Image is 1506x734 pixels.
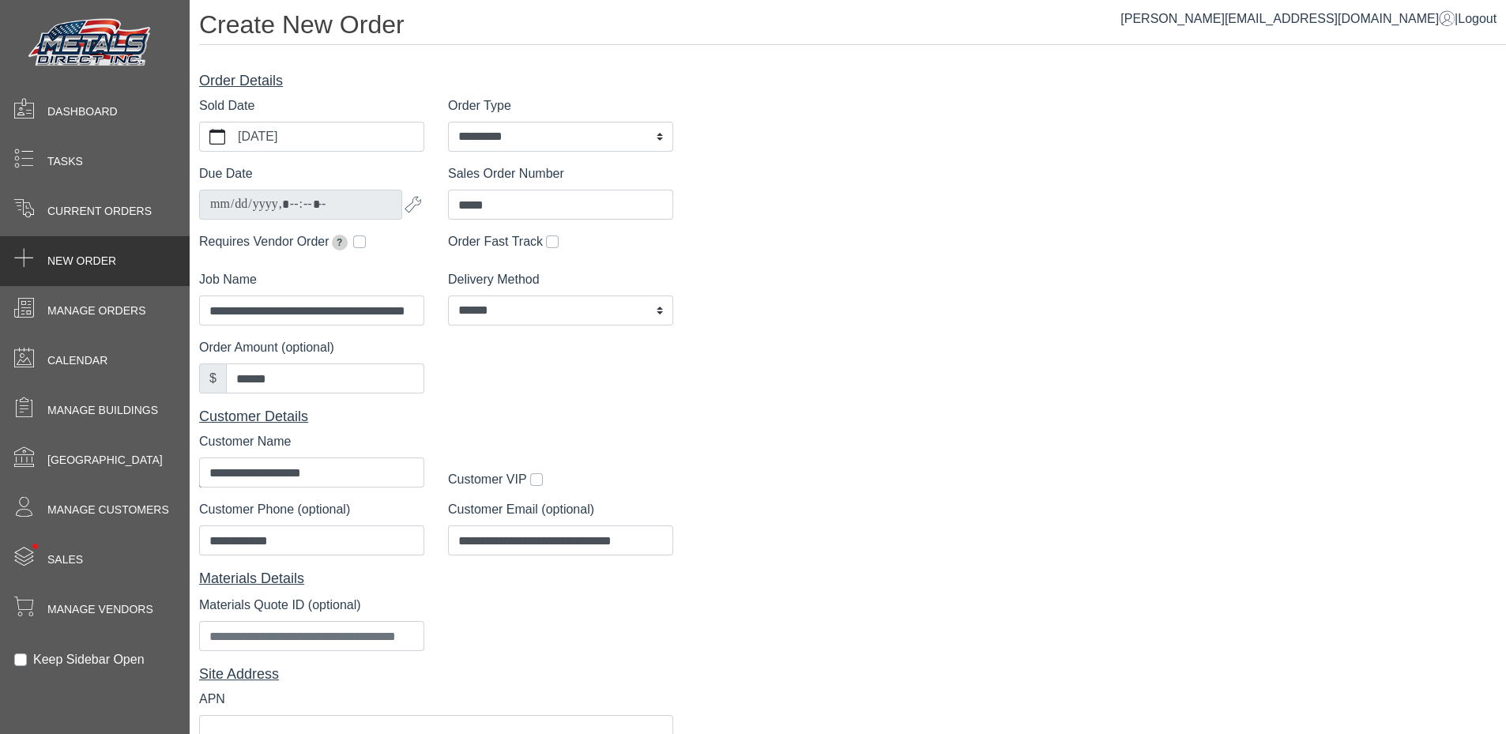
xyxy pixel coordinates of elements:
a: [PERSON_NAME][EMAIL_ADDRESS][DOMAIN_NAME] [1120,12,1455,25]
label: Sold Date [199,96,254,115]
h1: Create New Order [199,9,1506,45]
div: Site Address [199,664,673,685]
span: Logout [1458,12,1497,25]
label: Job Name [199,270,257,289]
div: | [1120,9,1497,28]
div: Customer Details [199,406,673,427]
span: Manage Customers [47,502,169,518]
label: Order Fast Track [448,232,543,251]
span: Calendar [47,352,107,369]
label: Sales Order Number [448,164,564,183]
label: Requires Vendor Order [199,232,350,251]
svg: calendar [209,129,225,145]
span: New Order [47,253,116,269]
div: $ [199,363,227,393]
label: Customer Email (optional) [448,500,594,519]
span: Manage Orders [47,303,145,319]
span: Current Orders [47,203,152,220]
button: calendar [200,122,235,151]
label: Keep Sidebar Open [33,650,145,669]
label: Customer Phone (optional) [199,500,350,519]
label: Due Date [199,164,253,183]
label: Customer VIP [448,470,527,489]
span: Manage Vendors [47,601,153,618]
label: Order Type [448,96,511,115]
span: • [15,521,55,572]
span: Sales [47,551,83,568]
img: Metals Direct Inc Logo [24,14,158,73]
span: Dashboard [47,104,118,120]
label: Delivery Method [448,270,540,289]
label: Materials Quote ID (optional) [199,596,361,615]
span: Manage Buildings [47,402,158,419]
label: [DATE] [235,122,424,151]
span: Extends due date by 2 weeks for pickup orders [332,235,348,250]
label: APN [199,690,225,709]
div: Order Details [199,70,673,92]
label: Order Amount (optional) [199,338,334,357]
div: Materials Details [199,568,673,589]
span: Tasks [47,153,83,170]
span: [GEOGRAPHIC_DATA] [47,452,163,469]
label: Customer Name [199,432,291,451]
